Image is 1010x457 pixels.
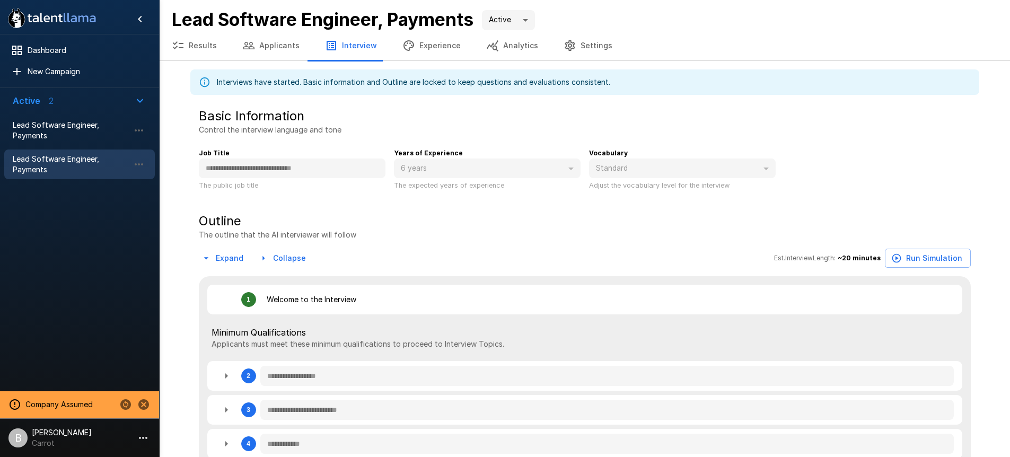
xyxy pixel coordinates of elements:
[312,31,390,60] button: Interview
[256,249,310,268] button: Collapse
[885,249,971,268] button: Run Simulation
[589,149,628,157] b: Vocabulary
[589,180,776,191] p: Adjust the vocabulary level for the interview
[482,10,535,30] div: Active
[207,395,962,425] div: 3
[199,125,341,135] p: Control the interview language and tone
[267,294,356,305] p: Welcome to the Interview
[247,440,250,447] div: 4
[394,159,581,179] div: 6 years
[247,296,250,303] div: 1
[589,159,776,179] div: Standard
[159,31,230,60] button: Results
[217,73,610,92] div: Interviews have started. Basic information and Outline are locked to keep questions and evaluatio...
[199,249,248,268] button: Expand
[774,253,836,263] span: Est. Interview Length:
[212,326,958,339] span: Minimum Qualifications
[551,31,625,60] button: Settings
[838,254,881,262] b: ~ 20 minutes
[199,230,356,240] p: The outline that the AI interviewer will follow
[394,149,463,157] b: Years of Experience
[199,213,356,230] h5: Outline
[230,31,312,60] button: Applicants
[199,180,385,191] p: The public job title
[247,372,250,380] div: 2
[199,149,230,157] b: Job Title
[207,361,962,391] div: 2
[394,180,581,191] p: The expected years of experience
[390,31,473,60] button: Experience
[172,8,473,30] b: Lead Software Engineer, Payments
[199,108,304,125] h5: Basic Information
[247,406,250,414] div: 3
[212,339,958,349] p: Applicants must meet these minimum qualifications to proceed to Interview Topics.
[473,31,551,60] button: Analytics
